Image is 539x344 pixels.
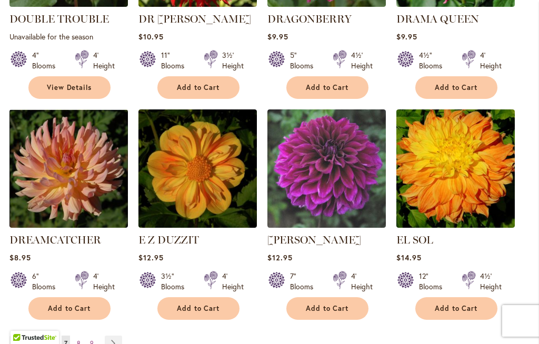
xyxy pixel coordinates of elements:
[8,307,37,336] iframe: Launch Accessibility Center
[9,109,128,228] img: Dreamcatcher
[415,297,497,320] button: Add to Cart
[396,109,515,228] img: EL SOL
[48,304,91,313] span: Add to Cart
[415,76,497,99] button: Add to Cart
[138,32,164,42] span: $10.95
[177,83,220,92] span: Add to Cart
[93,271,115,292] div: 4' Height
[222,271,244,292] div: 4' Height
[480,271,502,292] div: 4½' Height
[138,252,164,262] span: $12.95
[290,50,320,71] div: 5" Blooms
[419,271,449,292] div: 12" Blooms
[351,50,373,71] div: 4½' Height
[267,220,386,230] a: Einstein
[286,76,368,99] button: Add to Cart
[267,32,288,42] span: $9.95
[9,13,109,25] a: DOUBLE TROUBLE
[138,234,199,246] a: E Z DUZZIT
[138,13,251,25] a: DR [PERSON_NAME]
[9,220,128,230] a: Dreamcatcher
[138,220,257,230] a: E Z DUZZIT
[9,32,128,42] p: Unavailable for the season
[32,50,62,71] div: 4" Blooms
[93,50,115,71] div: 4' Height
[267,252,293,262] span: $12.95
[396,252,422,262] span: $14.95
[47,83,92,92] span: View Details
[435,304,478,313] span: Add to Cart
[396,13,479,25] a: DRAMA QUEEN
[32,271,62,292] div: 6" Blooms
[138,109,257,228] img: E Z DUZZIT
[306,304,349,313] span: Add to Cart
[157,76,239,99] button: Add to Cart
[290,271,320,292] div: 7" Blooms
[419,50,449,71] div: 4½" Blooms
[177,304,220,313] span: Add to Cart
[28,297,111,320] button: Add to Cart
[396,234,433,246] a: EL SOL
[9,252,31,262] span: $8.95
[396,220,515,230] a: EL SOL
[9,234,101,246] a: DREAMCATCHER
[435,83,478,92] span: Add to Cart
[222,50,244,71] div: 3½' Height
[161,50,191,71] div: 11" Blooms
[306,83,349,92] span: Add to Cart
[351,271,373,292] div: 4' Height
[480,50,502,71] div: 4' Height
[161,271,191,292] div: 3½" Blooms
[396,32,417,42] span: $9.95
[267,109,386,228] img: Einstein
[28,76,111,99] a: View Details
[267,234,361,246] a: [PERSON_NAME]
[286,297,368,320] button: Add to Cart
[157,297,239,320] button: Add to Cart
[267,13,352,25] a: DRAGONBERRY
